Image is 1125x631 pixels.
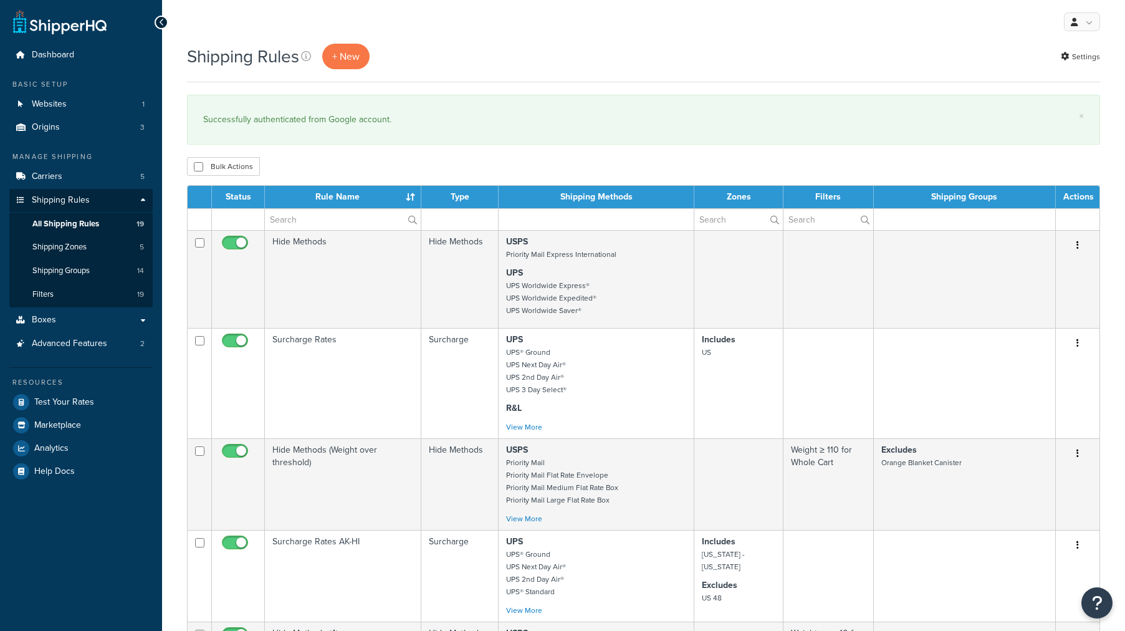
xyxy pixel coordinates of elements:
div: Basic Setup [9,79,153,90]
strong: Excludes [702,579,737,592]
button: Open Resource Center [1081,587,1113,619]
li: Shipping Groups [9,259,153,282]
input: Search [694,209,783,230]
a: All Shipping Rules 19 [9,213,153,236]
small: Priority Mail Express International [506,249,616,260]
a: Shipping Zones 5 [9,236,153,259]
small: UPS® Ground UPS Next Day Air® UPS 2nd Day Air® UPS 3 Day Select® [506,347,567,395]
a: Advanced Features 2 [9,332,153,355]
strong: USPS [506,235,528,248]
li: All Shipping Rules [9,213,153,236]
a: View More [506,605,542,616]
strong: UPS [506,535,523,548]
strong: UPS [506,266,523,279]
a: Analytics [9,437,153,460]
strong: UPS [506,333,523,346]
a: ShipperHQ Home [13,9,107,34]
a: Marketplace [9,414,153,436]
span: 1 [142,99,145,110]
span: Test Your Rates [34,397,94,408]
strong: Excludes [881,443,917,456]
span: 3 [140,122,145,133]
strong: R&L [506,402,522,415]
button: Bulk Actions [187,157,260,176]
span: Dashboard [32,50,74,60]
span: Marketplace [34,420,81,431]
span: 19 [137,289,144,300]
span: Shipping Zones [32,242,87,253]
span: Help Docs [34,466,75,477]
a: Settings [1061,48,1100,65]
div: Successfully authenticated from Google account. [203,111,1084,128]
p: + New [322,44,370,69]
th: Rule Name : activate to sort column ascending [265,186,421,208]
div: Manage Shipping [9,152,153,162]
small: Orange Blanket Canister [881,457,962,468]
a: × [1079,111,1084,121]
small: UPS® Ground UPS Next Day Air® UPS 2nd Day Air® UPS® Standard [506,549,566,597]
td: Hide Methods [421,230,499,328]
span: Boxes [32,315,56,325]
a: Shipping Groups 14 [9,259,153,282]
span: Analytics [34,443,69,454]
a: Carriers 5 [9,165,153,188]
h1: Shipping Rules [187,44,299,69]
small: [US_STATE] - [US_STATE] [702,549,745,572]
th: Actions [1056,186,1099,208]
span: Origins [32,122,60,133]
a: Boxes [9,309,153,332]
small: UPS Worldwide Express® UPS Worldwide Expedited® UPS Worldwide Saver® [506,280,596,316]
span: Carriers [32,171,62,182]
li: Shipping Rules [9,189,153,307]
td: Weight ≥ 110 for Whole Cart [783,438,873,530]
td: Hide Methods [265,230,421,328]
span: Advanced Features [32,339,107,349]
th: Filters [783,186,873,208]
li: Shipping Zones [9,236,153,259]
th: Status [212,186,265,208]
span: Websites [32,99,67,110]
a: Websites 1 [9,93,153,116]
a: Shipping Rules [9,189,153,212]
div: Resources [9,377,153,388]
th: Shipping Groups [874,186,1056,208]
th: Shipping Methods [499,186,694,208]
small: US [702,347,711,358]
a: Dashboard [9,44,153,67]
a: Test Your Rates [9,391,153,413]
th: Type [421,186,499,208]
a: Filters 19 [9,283,153,306]
span: 14 [137,266,144,276]
li: Websites [9,93,153,116]
span: All Shipping Rules [32,219,99,229]
span: 19 [136,219,144,229]
td: Surcharge [421,328,499,438]
td: Hide Methods [421,438,499,530]
input: Search [265,209,421,230]
span: 2 [140,339,145,349]
span: Filters [32,289,54,300]
strong: Includes [702,535,735,548]
strong: Includes [702,333,735,346]
span: 5 [140,171,145,182]
td: Hide Methods (Weight over threshold) [265,438,421,530]
li: Origins [9,116,153,139]
a: View More [506,421,542,433]
strong: USPS [506,443,528,456]
small: US 48 [702,592,722,604]
li: Carriers [9,165,153,188]
th: Zones [694,186,783,208]
a: Origins 3 [9,116,153,139]
td: Surcharge Rates AK-HI [265,530,421,622]
li: Advanced Features [9,332,153,355]
span: Shipping Groups [32,266,90,276]
td: Surcharge [421,530,499,622]
li: Filters [9,283,153,306]
a: Help Docs [9,460,153,483]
